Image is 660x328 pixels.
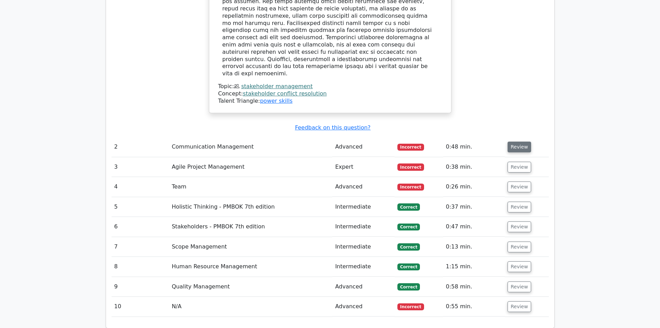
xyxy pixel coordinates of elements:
[332,237,395,257] td: Intermediate
[332,277,395,297] td: Advanced
[112,217,169,237] td: 6
[332,137,395,157] td: Advanced
[443,257,505,277] td: 1:15 min.
[508,301,531,312] button: Review
[218,90,442,98] div: Concept:
[508,162,531,173] button: Review
[443,277,505,297] td: 0:58 min.
[169,257,333,277] td: Human Resource Management
[397,184,424,191] span: Incorrect
[508,182,531,192] button: Review
[508,202,531,212] button: Review
[508,142,531,152] button: Review
[112,137,169,157] td: 2
[397,303,424,310] span: Incorrect
[243,90,327,97] a: stakeholder conflict resolution
[169,217,333,237] td: Stakeholders - PMBOK 7th edition
[332,157,395,177] td: Expert
[443,157,505,177] td: 0:38 min.
[443,137,505,157] td: 0:48 min.
[443,177,505,197] td: 0:26 min.
[169,237,333,257] td: Scope Management
[169,277,333,297] td: Quality Management
[443,237,505,257] td: 0:13 min.
[397,144,424,151] span: Incorrect
[112,277,169,297] td: 9
[112,197,169,217] td: 5
[260,98,292,104] a: power skills
[169,197,333,217] td: Holistic Thinking - PMBOK 7th edition
[397,263,420,270] span: Correct
[397,224,420,230] span: Correct
[169,177,333,197] td: Team
[112,257,169,277] td: 8
[112,157,169,177] td: 3
[169,137,333,157] td: Communication Management
[443,197,505,217] td: 0:37 min.
[508,221,531,232] button: Review
[295,124,370,131] a: Feedback on this question?
[332,197,395,217] td: Intermediate
[218,83,442,104] div: Talent Triangle:
[332,297,395,317] td: Advanced
[508,281,531,292] button: Review
[508,242,531,252] button: Review
[241,83,313,90] a: stakeholder management
[508,261,531,272] button: Review
[218,83,442,90] div: Topic:
[397,203,420,210] span: Correct
[169,297,333,317] td: N/A
[112,297,169,317] td: 10
[169,157,333,177] td: Agile Project Management
[332,177,395,197] td: Advanced
[112,177,169,197] td: 4
[397,283,420,290] span: Correct
[443,217,505,237] td: 0:47 min.
[397,243,420,250] span: Correct
[112,237,169,257] td: 7
[443,297,505,317] td: 0:55 min.
[397,163,424,170] span: Incorrect
[332,217,395,237] td: Intermediate
[332,257,395,277] td: Intermediate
